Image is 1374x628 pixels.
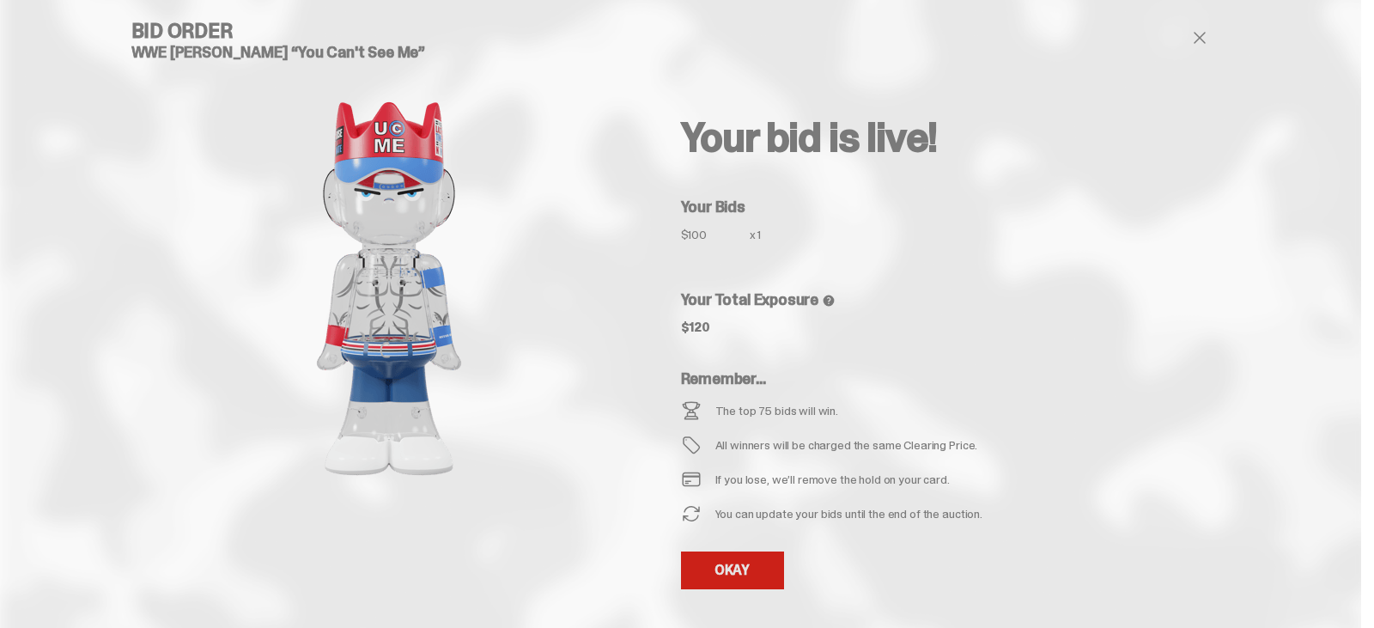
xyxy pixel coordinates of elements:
[681,199,1231,215] h5: Your Bids
[131,45,647,60] h5: WWE [PERSON_NAME] “You Can't See Me”
[750,229,777,251] div: x 1
[681,321,710,333] div: $120
[681,292,1231,308] h5: Your Total Exposure
[217,74,561,503] img: product image
[681,552,784,589] a: OKAY
[681,371,1121,387] h5: Remember...
[715,439,1121,451] div: All winners will be charged the same Clearing Price.
[681,229,750,241] div: $100
[715,473,950,485] div: If you lose, we’ll remove the hold on your card.
[131,21,647,41] h4: Bid Order
[715,405,839,417] div: The top 75 bids will win.
[715,508,982,520] div: You can update your bids until the end of the auction.
[681,117,1231,158] h2: Your bid is live!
